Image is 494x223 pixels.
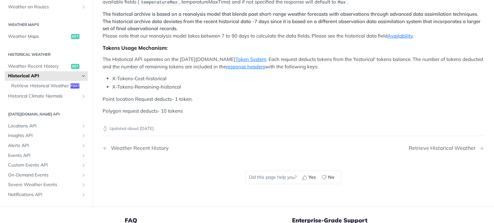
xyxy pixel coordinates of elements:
p: Please note that our reanalysis model takes between 7 to 90 days to calculate the data fields. Pl... [103,11,484,39]
span: On-Demand Events [8,172,79,178]
li: X-Tokens-Cost-historical [112,75,484,82]
a: Locations APIShow subpages for Locations API [5,121,88,131]
div: Did this page help you? [245,171,341,184]
a: Next Page: Retrieve Historical Weather [409,145,484,151]
li: X-Tokens-Remaining-historical [112,83,484,91]
a: Weather Mapsget [5,32,88,41]
span: get [71,64,79,69]
button: No [319,173,338,182]
a: Notifications APIShow subpages for Notifications API [5,190,88,200]
a: Weather on RoutesShow subpages for Weather on Routes [5,2,88,12]
span: post [70,83,79,88]
a: Custom Events APIShow subpages for Custom Events API [5,160,88,170]
div: Weather Recent History [108,145,169,151]
button: Yes [300,173,319,182]
span: Weather Recent History [8,63,69,69]
span: Weather on Routes [8,4,79,10]
button: Show subpages for Insights API [81,133,86,138]
button: Show subpages for Notifications API [81,192,86,197]
div: Retrieve Historical Weather [409,145,479,151]
p: The Historical API operates on the [DATE][DOMAIN_NAME] . Each request deducts tokens from the 'hi... [103,56,484,70]
span: Retrieve Historical Weather [11,82,69,89]
strong: The historical archive is based on a reanalysis model that blends past short-range weather foreca... [103,11,480,31]
a: Previous Page: Weather Recent History [103,145,266,151]
span: Notifications API [8,192,79,198]
span: Alerts API [8,142,79,149]
button: Show subpages for Weather on Routes [81,4,86,9]
a: Events APIShow subpages for Events API [5,150,88,160]
a: Insights APIShow subpages for Insights API [5,131,88,141]
h2: Historical Weather [5,51,88,57]
nav: Pagination Controls [103,139,484,158]
div: Tokens Usage Mechanism: [103,45,484,51]
a: Historical APIHide subpages for Historical API [5,71,88,81]
button: Show subpages for Alerts API [81,143,86,148]
p: Point location Request deducts- 1 token. [103,96,484,103]
p: Updated about [DATE] [103,125,484,132]
a: On-Demand EventsShow subpages for On-Demand Events [5,170,88,180]
button: Show subpages for Severe Weather Events [81,182,86,187]
button: Show subpages for Custom Events API [81,163,86,168]
a: Historical Climate NormalsShow subpages for Historical Climate Normals [5,91,88,101]
h2: Weather Maps [5,22,88,28]
a: Token System [235,56,266,62]
span: Locations API [8,123,79,129]
button: Hide subpages for Historical API [81,73,86,79]
a: Alerts APIShow subpages for Alerts API [5,141,88,150]
p: Polygon request deducts- 10 tokens [103,107,484,115]
span: Yes [308,174,316,181]
span: get [71,34,79,39]
span: Insights API [8,133,79,139]
span: Custom Events API [8,162,79,168]
button: Show subpages for On-Demand Events [81,172,86,177]
button: Show subpages for Events API [81,153,86,158]
button: Show subpages for Locations API [81,123,86,128]
a: Retrieve Historical Weatherpost [8,81,88,90]
a: Weather Recent Historyget [5,61,88,71]
a: response headers [226,64,265,70]
span: Events API [8,152,79,159]
span: Severe Weather Events [8,182,79,188]
h2: [DATE][DOMAIN_NAME] API [5,111,88,117]
a: Severe Weather EventsShow subpages for Severe Weather Events [5,180,88,190]
span: Historical API [8,73,79,79]
button: Show subpages for Historical Climate Normals [81,94,86,99]
span: Historical Climate Normals [8,93,79,99]
span: Weather Maps [8,33,69,40]
a: Availability [388,33,413,39]
span: No [328,174,334,181]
